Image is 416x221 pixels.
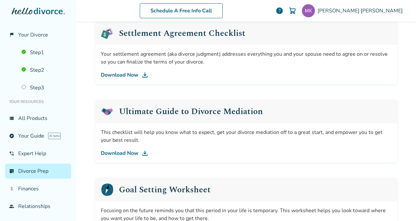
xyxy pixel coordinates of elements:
a: Step1 [18,45,71,60]
a: attach_moneyFinances [5,181,71,196]
img: DL [141,71,149,79]
h2: Ultimate Guide to Divorce Mediation [119,107,263,116]
span: flag_2 [9,32,14,37]
a: flag_2Your Divorce [5,27,71,42]
a: groupRelationships [5,199,71,214]
a: view_listAll Products [5,111,71,126]
span: view_list [9,116,14,121]
img: mimimariemartindale@icloud.com [302,4,315,17]
span: list_alt_check [9,169,14,174]
img: Settlement Agreement Checklist [101,27,114,40]
span: phone_in_talk [9,151,14,156]
h2: Goal Setting Worksheet [119,185,211,194]
a: Step2 [18,63,71,78]
img: Ultimate Guide to Divorce Mediation [101,105,114,118]
li: Your Resources [5,95,71,108]
a: phone_in_talkExpert Help [5,146,71,161]
a: Download Now [101,149,392,157]
div: This checklist will help you know what to expect, get your divorce mediation off to a great start... [101,128,392,144]
h2: Settlement Agreement Checklist [119,29,245,37]
img: Goal Setting Worksheet [101,183,114,196]
span: Your Divorce [18,31,48,38]
a: Schedule A Free Info Call [140,3,223,18]
span: AI beta [48,133,61,139]
span: [PERSON_NAME] [PERSON_NAME] [318,7,405,14]
span: group [9,204,14,209]
img: DL [141,149,149,157]
a: exploreYour GuideAI beta [5,128,71,143]
a: Step3 [18,80,71,95]
iframe: Chat Widget [383,190,416,221]
span: attach_money [9,186,14,191]
a: help [276,7,283,15]
a: list_alt_checkDivorce Prep [5,164,71,179]
div: Your settlement agreement (aka divorce judgment) addresses everything you and your spouse need to... [101,50,392,66]
span: explore [9,133,14,139]
a: Download Now [101,71,392,79]
img: Cart [289,7,296,15]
